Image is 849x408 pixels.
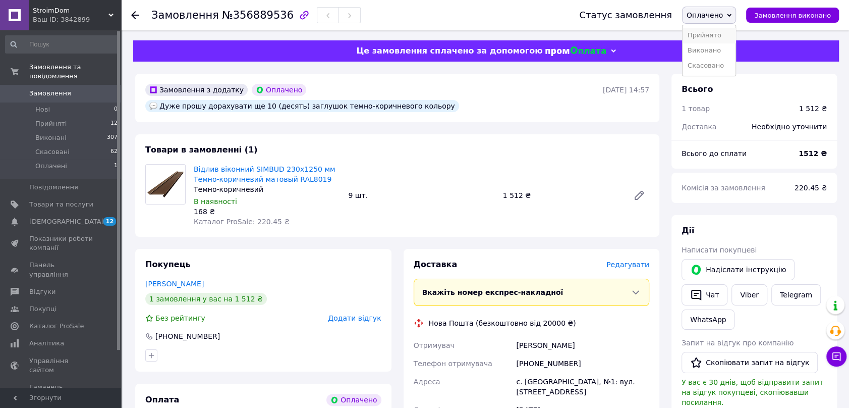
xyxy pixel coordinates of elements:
[194,207,340,217] div: 168 ₴
[731,284,767,305] a: Viber
[682,184,765,192] span: Комісія за замовлення
[414,260,458,269] span: Доставка
[682,339,794,347] span: Запит на відгук про компанію
[146,165,185,204] img: Відлив віконний SIMBUD 230х1250 мм Темно-коричневий матовый RAL8019
[426,318,579,328] div: Нова Пошта (безкоштовно від 20000 ₴)
[682,284,727,305] button: Чат
[683,28,735,43] li: Прийнято
[29,261,93,279] span: Панель управління
[682,123,716,131] span: Доставка
[514,354,651,373] div: [PHONE_NUMBER]
[29,304,56,314] span: Покупці
[145,100,459,112] div: Дуже прошу дорахувати ще 10 (десять) заглушок темно-коричневого кольору
[606,261,649,269] span: Редагувати
[514,336,651,354] div: [PERSON_NAME]
[33,6,108,15] span: StroimDom
[682,378,823,406] span: У вас є 30 днів, щоб відправити запит на відгук покупцеві, скопіювавши посилання.
[682,226,694,235] span: Дії
[29,234,93,252] span: Показники роботи компанії
[29,183,78,192] span: Повідомлення
[131,10,139,20] div: Повернутися назад
[29,322,84,331] span: Каталог ProSale
[683,43,735,58] li: Виконано
[414,378,440,386] span: Адреса
[328,314,381,322] span: Додати відгук
[151,9,219,21] span: Замовлення
[682,310,734,330] a: WhatsApp
[35,162,67,171] span: Оплачені
[326,394,381,406] div: Оплачено
[35,105,50,114] span: Нові
[799,149,827,158] b: 1512 ₴
[194,184,340,194] div: Темно-коричневий
[799,104,827,114] div: 1 512 ₴
[344,188,498,202] div: 9 шт.
[35,119,67,128] span: Прийняті
[754,12,831,19] span: Замовлення виконано
[771,284,821,305] a: Telegram
[795,184,827,192] span: 220.45 ₴
[682,352,818,373] button: Скопіювати запит на відгук
[194,218,290,226] span: Каталог ProSale: 220.45 ₴
[29,89,71,98] span: Замовлення
[145,395,179,404] span: Оплата
[33,15,121,24] div: Ваш ID: 3842899
[603,86,649,94] time: [DATE] 14:57
[145,145,258,155] span: Товари в замовленні (1)
[194,165,335,183] a: Відлив віконний SIMBUD 230х1250 мм Темно-коричневий матовый RAL8019
[252,84,306,96] div: Оплачено
[29,217,104,226] span: [DEMOGRAPHIC_DATA]
[414,341,455,349] span: Отримувач
[145,293,267,305] div: 1 замовлення у вас на 1 512 ₴
[29,287,55,296] span: Відгуки
[35,133,67,142] span: Виконані
[545,46,606,56] img: evopay logo
[826,346,846,367] button: Чат з покупцем
[145,260,191,269] span: Покупець
[356,46,542,56] span: Це замовлення сплачено за допомогою
[683,58,735,73] li: Скасовано
[145,280,204,288] a: [PERSON_NAME]
[110,147,118,157] span: 62
[422,288,563,296] span: Вкажіть номер експрес-накладної
[149,102,157,110] img: :speech_balloon:
[5,35,119,54] input: Пошук
[682,84,713,94] span: Всього
[29,63,121,81] span: Замовлення та повідомлення
[682,246,757,254] span: Написати покупцеві
[145,84,248,96] div: Замовлення з додатку
[114,162,118,171] span: 1
[687,11,723,19] span: Оплачено
[746,116,833,138] div: Необхідно уточнити
[107,133,118,142] span: 307
[35,147,70,157] span: Скасовані
[682,259,795,280] button: Надіслати інструкцію
[746,8,839,23] button: Замовлення виконано
[499,188,625,202] div: 1 512 ₴
[29,339,64,348] span: Аналітика
[222,9,294,21] span: №356889536
[29,200,93,209] span: Товари та послуги
[414,360,492,368] span: Телефон отримувача
[154,331,221,341] div: [PHONE_NUMBER]
[29,383,93,401] span: Гаманець компанії
[103,217,116,226] span: 12
[110,119,118,128] span: 12
[29,356,93,375] span: Управління сайтом
[194,197,237,206] span: В наявності
[514,373,651,401] div: с. [GEOGRAPHIC_DATA], №1: вул. [STREET_ADDRESS]
[629,185,649,206] a: Редагувати
[682,149,747,158] span: Всього до сплати
[579,10,672,20] div: Статус замовлення
[155,314,205,322] span: Без рейтингу
[682,105,710,113] span: 1 товар
[114,105,118,114] span: 0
